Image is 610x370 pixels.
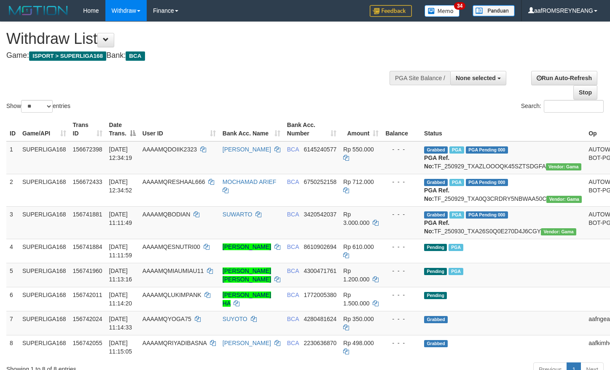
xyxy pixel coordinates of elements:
[19,287,70,311] td: SUPERLIGA168
[284,117,340,141] th: Bank Acc. Number: activate to sort column ascending
[73,316,102,322] span: 156742024
[450,71,506,85] button: None selected
[6,141,19,174] td: 1
[19,239,70,263] td: SUPERLIGA168
[21,100,53,113] select: Showentries
[142,211,191,218] span: AAAAMQBODIAN
[382,117,421,141] th: Balance
[19,263,70,287] td: SUPERLIGA168
[73,243,102,250] span: 156741884
[287,211,299,218] span: BCA
[421,174,585,206] td: TF_250929_TXA0Q3CRDRY5NBWAA50C
[287,292,299,298] span: BCA
[6,51,398,60] h4: Game: Bank:
[370,5,412,17] img: Feedback.jpg
[521,100,604,113] label: Search:
[473,5,515,16] img: panduan.png
[142,178,205,185] span: AAAAMQRESHAAL666
[287,146,299,153] span: BCA
[223,267,271,283] a: [PERSON_NAME] [PERSON_NAME]
[343,316,374,322] span: Rp 350.000
[343,211,369,226] span: Rp 3.000.000
[6,174,19,206] td: 2
[385,291,417,299] div: - - -
[106,117,139,141] th: Date Trans.: activate to sort column descending
[340,117,382,141] th: Amount: activate to sort column ascending
[343,178,374,185] span: Rp 712.000
[304,243,336,250] span: Copy 8610902694 to clipboard
[449,179,464,186] span: Marked by aafsoycanthlai
[73,267,102,274] span: 156741960
[424,292,447,299] span: Pending
[19,141,70,174] td: SUPERLIGA168
[304,267,336,274] span: Copy 4300471761 to clipboard
[385,315,417,323] div: - - -
[343,243,374,250] span: Rp 610.000
[304,340,336,346] span: Copy 2230636870 to clipboard
[421,206,585,239] td: TF_250930_TXA26S0Q0E270D4J6CGY
[421,141,585,174] td: TF_250929_TXAZLOOOQK45SZTSDGFA
[390,71,450,85] div: PGA Site Balance /
[109,243,132,259] span: [DATE] 11:11:59
[466,211,508,219] span: PGA Pending
[109,146,132,161] span: [DATE] 12:34:19
[304,292,336,298] span: Copy 1772005380 to clipboard
[544,100,604,113] input: Search:
[109,316,132,331] span: [DATE] 11:14:33
[223,340,271,346] a: [PERSON_NAME]
[424,316,448,323] span: Grabbed
[449,268,463,275] span: Marked by aafsoycanthlai
[139,117,219,141] th: User ID: activate to sort column ascending
[385,267,417,275] div: - - -
[142,292,202,298] span: AAAAMQLUKIMPANK
[6,100,70,113] label: Show entries
[70,117,106,141] th: Trans ID: activate to sort column ascending
[142,146,197,153] span: AAAAMQDOIIK2323
[6,263,19,287] td: 5
[223,316,247,322] a: SUYOTO
[385,339,417,347] div: - - -
[6,311,19,335] td: 7
[73,178,102,185] span: 156672433
[142,243,200,250] span: AAAAMQESNUTRI00
[109,211,132,226] span: [DATE] 11:11:49
[424,179,448,186] span: Grabbed
[19,117,70,141] th: Game/API: activate to sort column ascending
[449,146,464,154] span: Marked by aafsoycanthlai
[424,268,447,275] span: Pending
[6,206,19,239] td: 3
[466,146,508,154] span: PGA Pending
[304,146,336,153] span: Copy 6145240577 to clipboard
[424,187,449,202] b: PGA Ref. No:
[126,51,145,61] span: BCA
[343,146,374,153] span: Rp 550.000
[6,287,19,311] td: 6
[19,206,70,239] td: SUPERLIGA168
[385,243,417,251] div: - - -
[424,244,447,251] span: Pending
[425,5,460,17] img: Button%20Memo.svg
[287,316,299,322] span: BCA
[142,340,207,346] span: AAAAMQRIYADIBASNA
[424,211,448,219] span: Grabbed
[73,211,102,218] span: 156741881
[304,316,336,322] span: Copy 4280481624 to clipboard
[223,211,253,218] a: SUWARTO
[466,179,508,186] span: PGA Pending
[385,210,417,219] div: - - -
[343,292,369,307] span: Rp 1.500.000
[424,340,448,347] span: Grabbed
[343,340,374,346] span: Rp 498.000
[19,174,70,206] td: SUPERLIGA168
[424,146,448,154] span: Grabbed
[6,30,398,47] h1: Withdraw List
[449,211,464,219] span: Marked by aafsoycanthlai
[456,75,496,81] span: None selected
[19,335,70,359] td: SUPERLIGA168
[6,239,19,263] td: 4
[385,145,417,154] div: - - -
[109,178,132,194] span: [DATE] 12:34:52
[73,292,102,298] span: 156742011
[385,178,417,186] div: - - -
[421,117,585,141] th: Status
